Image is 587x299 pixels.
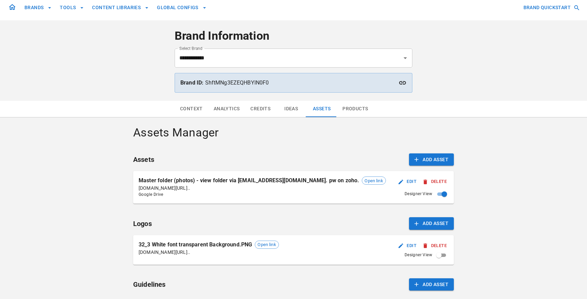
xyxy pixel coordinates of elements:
button: Edit [397,241,419,251]
p: ShftMNg3EZEQHBYlN0F0 [180,79,407,87]
span: Open link [362,177,385,184]
label: Select Brand [179,45,202,51]
button: Add Asset [409,217,454,230]
button: TOOLS [57,1,87,14]
strong: Brand ID: [180,79,203,86]
p: 32_3 White font transparent Background.PNG [139,241,252,249]
button: Add Asset [409,278,454,291]
h6: Guidelines [133,279,166,290]
h4: Brand Information [175,29,412,43]
p: [DOMAIN_NAME][URL].. [139,249,279,256]
button: Credits [245,101,276,117]
div: Open link [255,241,279,249]
span: Google Drive [139,191,386,198]
button: BRANDS [22,1,54,14]
p: Master folder (photos) - view folder via [EMAIL_ADDRESS][DOMAIN_NAME]. pw on zoho. [139,176,359,185]
button: Open [401,53,410,63]
button: GLOBAL CONFIGS [154,1,209,14]
button: BRAND QUICKSTART [521,1,582,14]
button: Delete [421,176,448,187]
button: Delete [421,241,448,251]
span: Open link [255,241,278,248]
button: Ideas [276,101,306,117]
button: Assets [306,101,337,117]
h6: Assets [133,154,154,165]
button: CONTENT LIBRARIES [89,1,152,14]
span: Designer View [405,252,432,259]
button: Analytics [208,101,245,117]
span: Designer View [405,191,432,198]
h4: Assets Manager [133,126,454,140]
button: Context [175,101,208,117]
h6: Logos [133,218,152,229]
div: Open link [362,176,386,185]
p: [DOMAIN_NAME][URL].. [139,185,386,191]
button: Edit [397,176,419,187]
button: Add Asset [409,153,454,166]
button: Products [337,101,373,117]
